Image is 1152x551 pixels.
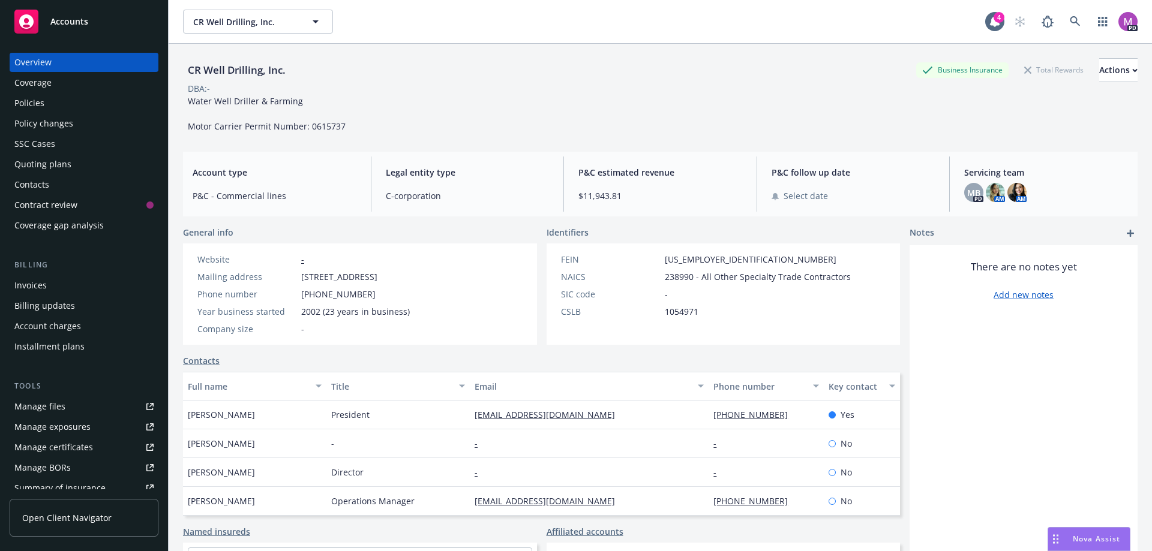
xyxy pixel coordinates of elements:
span: [PERSON_NAME] [188,437,255,450]
a: Policies [10,94,158,113]
div: Tools [10,380,158,392]
a: - [475,466,487,478]
button: Actions [1099,58,1138,82]
div: Website [197,253,296,266]
span: C-corporation [386,189,550,202]
div: Business Insurance [916,62,1009,77]
span: [PHONE_NUMBER] [301,288,376,300]
a: Billing updates [10,296,158,315]
span: General info [183,226,233,239]
span: Open Client Navigator [22,511,112,524]
div: Quoting plans [14,155,71,174]
div: Key contact [829,380,882,393]
a: add [1123,226,1138,240]
span: MB [967,186,980,199]
span: No [841,466,852,478]
div: Company size [197,323,296,335]
a: Manage files [10,397,158,416]
span: No [841,437,852,450]
a: [EMAIL_ADDRESS][DOMAIN_NAME] [475,409,625,420]
div: CSLB [561,305,660,318]
a: Accounts [10,5,158,38]
div: Invoices [14,276,47,295]
div: Manage exposures [14,417,91,436]
div: DBA: - [188,82,210,95]
span: Legal entity type [386,166,550,179]
span: Yes [841,408,854,421]
div: Billing updates [14,296,75,315]
div: Drag to move [1048,528,1063,550]
span: Servicing team [964,166,1128,179]
span: CR Well Drilling, Inc. [193,16,297,28]
div: SSC Cases [14,134,55,153]
a: [PHONE_NUMBER] [713,495,797,507]
div: Manage certificates [14,438,93,457]
div: Total Rewards [1018,62,1090,77]
a: Account charges [10,317,158,336]
a: Manage certificates [10,438,158,457]
div: Summary of insurance [14,478,106,498]
div: Account charges [14,317,81,336]
div: FEIN [561,253,660,266]
img: photo [1118,12,1138,31]
span: 1054971 [665,305,698,318]
div: Full name [188,380,308,393]
div: Coverage [14,73,52,92]
div: Title [331,380,452,393]
a: Named insureds [183,525,250,538]
span: Nova Assist [1073,534,1120,544]
a: Coverage [10,73,158,92]
a: [PHONE_NUMBER] [713,409,797,420]
div: Overview [14,53,52,72]
span: Accounts [50,17,88,26]
span: Select date [784,189,828,202]
a: Quoting plans [10,155,158,174]
a: Search [1063,10,1087,34]
span: 238990 - All Other Specialty Trade Contractors [665,270,851,283]
span: $11,943.81 [578,189,742,202]
div: Coverage gap analysis [14,216,104,235]
span: Notes [910,226,934,240]
button: Title [326,372,470,401]
span: President [331,408,370,421]
button: Nova Assist [1048,527,1130,551]
div: Year business started [197,305,296,318]
span: No [841,495,852,507]
div: NAICS [561,270,660,283]
button: Key contact [824,372,900,401]
button: Full name [183,372,326,401]
div: Billing [10,259,158,271]
a: Contacts [10,175,158,194]
div: Contract review [14,195,77,215]
div: Installment plans [14,337,85,356]
div: Actions [1099,59,1138,82]
span: Water Well Driller & Farming Motor Carrier Permit Number: 0615737 [188,95,346,132]
a: SSC Cases [10,134,158,153]
div: Phone number [197,288,296,300]
a: Manage exposures [10,417,158,436]
span: - [665,288,668,300]
span: 2002 (23 years in business) [301,305,410,318]
div: SIC code [561,288,660,300]
span: P&C follow up date [772,166,935,179]
a: - [713,438,726,449]
span: [PERSON_NAME] [188,466,255,478]
a: Installment plans [10,337,158,356]
span: [PERSON_NAME] [188,408,255,421]
div: 4 [994,12,1004,23]
span: - [331,437,334,450]
div: CR Well Drilling, Inc. [183,62,290,78]
span: There are no notes yet [971,260,1077,274]
span: Identifiers [547,226,589,239]
div: Mailing address [197,270,296,283]
a: Invoices [10,276,158,295]
div: Manage BORs [14,458,71,477]
span: [US_EMPLOYER_IDENTIFICATION_NUMBER] [665,253,836,266]
a: - [713,466,726,478]
div: Policy changes [14,114,73,133]
span: P&C estimated revenue [578,166,742,179]
span: P&C - Commercial lines [193,189,356,202]
span: - [301,323,304,335]
div: Policies [14,94,44,113]
span: Director [331,466,364,478]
